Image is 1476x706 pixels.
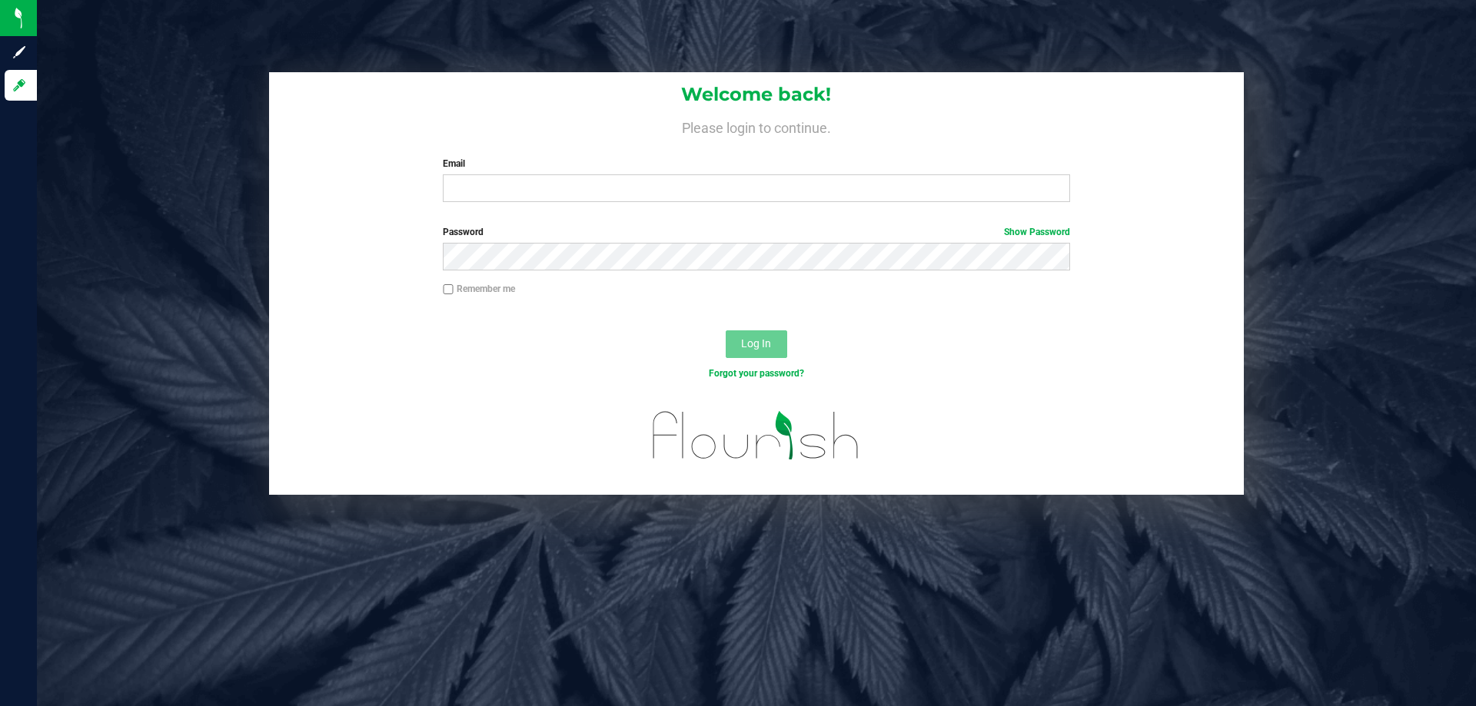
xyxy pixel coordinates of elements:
[741,337,771,350] span: Log In
[443,282,515,296] label: Remember me
[269,85,1244,104] h1: Welcome back!
[443,227,484,237] span: Password
[12,78,27,93] inline-svg: Log in
[443,284,454,295] input: Remember me
[269,117,1244,135] h4: Please login to continue.
[443,157,1069,171] label: Email
[1004,227,1070,237] a: Show Password
[709,368,804,379] a: Forgot your password?
[634,396,878,475] img: flourish_logo.svg
[12,45,27,60] inline-svg: Sign up
[726,330,787,358] button: Log In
